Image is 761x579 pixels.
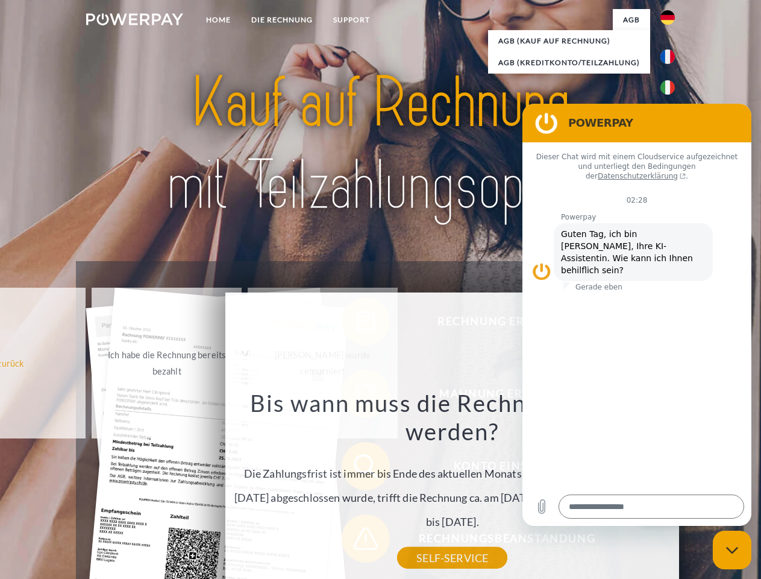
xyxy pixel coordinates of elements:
div: Die Zahlungsfrist ist immer bis Ende des aktuellen Monats. Wenn die Bestellung z.B. am [DATE] abg... [233,388,672,558]
a: agb [613,9,650,31]
a: SUPPORT [323,9,380,31]
iframe: Schaltfläche zum Öffnen des Messaging-Fensters; Konversation läuft [713,531,751,569]
a: AGB (Kauf auf Rechnung) [488,30,650,52]
h3: Bis wann muss die Rechnung bezahlt werden? [233,388,672,446]
div: Ich habe die Rechnung bereits bezahlt [99,347,234,379]
img: de [660,10,675,25]
img: fr [660,49,675,64]
a: SELF-SERVICE [397,547,507,569]
a: AGB (Kreditkonto/Teilzahlung) [488,52,650,74]
iframe: Messaging-Fenster [522,104,751,526]
a: Home [196,9,241,31]
img: title-powerpay_de.svg [115,58,646,231]
img: it [660,80,675,95]
a: DIE RECHNUNG [241,9,323,31]
img: logo-powerpay-white.svg [86,13,183,25]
